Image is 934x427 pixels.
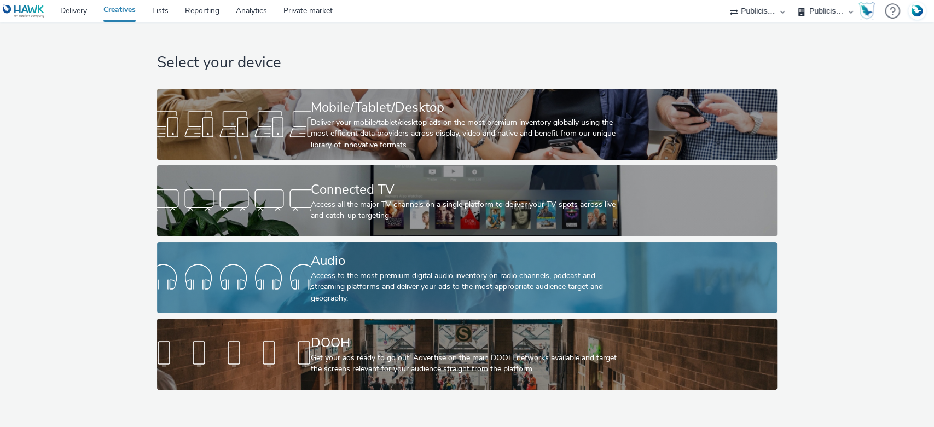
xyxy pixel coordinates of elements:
div: Mobile/Tablet/Desktop [311,98,619,117]
div: Deliver your mobile/tablet/desktop ads on the most premium inventory globally using the most effi... [311,117,619,151]
div: DOOH [311,333,619,353]
a: Connected TVAccess all the major TV channels on a single platform to deliver your TV spots across... [157,165,777,236]
div: Get your ads ready to go out! Advertise on the main DOOH networks available and target the screen... [311,353,619,375]
div: Access to the most premium digital audio inventory on radio channels, podcast and streaming platf... [311,270,619,304]
img: Account FR [909,3,925,19]
div: Access all the major TV channels on a single platform to deliver your TV spots across live and ca... [311,199,619,222]
img: Hawk Academy [858,2,875,20]
a: Hawk Academy [858,2,879,20]
a: AudioAccess to the most premium digital audio inventory on radio channels, podcast and streaming ... [157,242,777,313]
a: Mobile/Tablet/DesktopDeliver your mobile/tablet/desktop ads on the most premium inventory globall... [157,89,777,160]
h1: Select your device [157,53,777,73]
img: undefined Logo [3,4,45,18]
div: Connected TV [311,180,619,199]
div: Audio [311,251,619,270]
a: DOOHGet your ads ready to go out! Advertise on the main DOOH networks available and target the sc... [157,319,777,390]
